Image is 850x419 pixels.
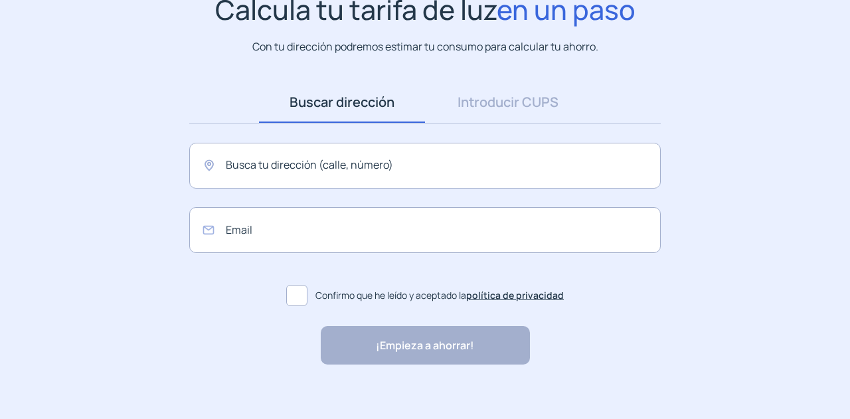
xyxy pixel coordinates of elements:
a: Introducir CUPS [425,82,591,123]
a: Buscar dirección [259,82,425,123]
a: política de privacidad [466,289,564,301]
span: Confirmo que he leído y aceptado la [315,288,564,303]
p: Con tu dirección podremos estimar tu consumo para calcular tu ahorro. [252,39,598,55]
